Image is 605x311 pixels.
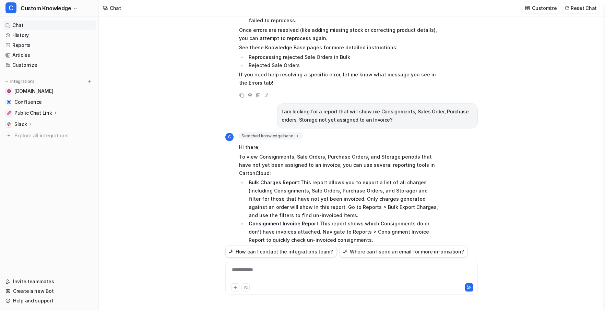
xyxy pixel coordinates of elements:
p: To view Consignments, Sale Orders, Purchase Orders, and Storage periods that have not yet been as... [239,153,440,177]
span: Searched knowledge base [239,133,302,139]
a: Customize [3,60,96,70]
span: C [5,2,16,13]
img: customize [525,5,530,11]
a: Invite teammates [3,277,96,286]
li: This report allows you to export a list of all charges (including Consignments, Sale Orders, Purc... [247,178,440,220]
button: Customize [523,3,559,13]
a: Create a new Bot [3,286,96,296]
li: Reprocessing rejected Sale Orders in Bulk [247,53,440,61]
img: explore all integrations [5,132,12,139]
li: Rejected Sale Orders [247,61,440,70]
img: reset [565,5,569,11]
a: Articles [3,50,96,60]
p: See these Knowledge Base pages for more detailed instructions: [239,43,440,52]
button: How can I contact the integrations team? [225,246,337,258]
strong: Bulk Charges Report: [249,179,300,185]
p: Once errors are resolved (like adding missing stock or correcting product details), you can attem... [239,26,440,42]
span: Custom Knowledge [21,3,71,13]
button: Where can I send an email for more information? [340,246,468,258]
img: help.cartoncloud.com [7,89,11,93]
span: Explore all integrations [14,130,93,141]
img: Confluence [7,100,11,104]
img: Public Chat Link [7,111,11,115]
p: If you need help resolving a specific error, let me know what message you see in the Errors tab! [239,71,440,87]
img: expand menu [4,79,9,84]
a: ConfluenceConfluence [3,97,96,107]
p: Slack [14,121,27,128]
a: Explore all integrations [3,131,96,140]
button: Reset Chat [562,3,600,13]
img: menu_add.svg [87,79,92,84]
a: Chat [3,21,96,30]
span: Confluence [14,99,42,105]
p: Integrations [10,79,35,84]
a: Help and support [3,296,96,306]
strong: Consignment Invoice Report: [249,221,320,226]
p: Public Chat Link [14,110,52,116]
p: Hi there, [239,143,440,151]
button: Integrations [3,78,37,85]
div: Chat [110,4,121,12]
a: help.cartoncloud.com[DOMAIN_NAME] [3,86,96,96]
a: History [3,30,96,40]
img: Slack [7,122,11,126]
p: Customize [532,4,557,12]
span: [DOMAIN_NAME] [14,88,53,95]
li: This report shows which Consignments do or don’t have invoices attached. Navigate to Reports > Co... [247,220,440,244]
a: Reports [3,40,96,50]
p: I am looking for a report that will show me Consignments, Sales Order, Purchase orders, Storage n... [282,108,473,124]
span: C [225,133,234,141]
